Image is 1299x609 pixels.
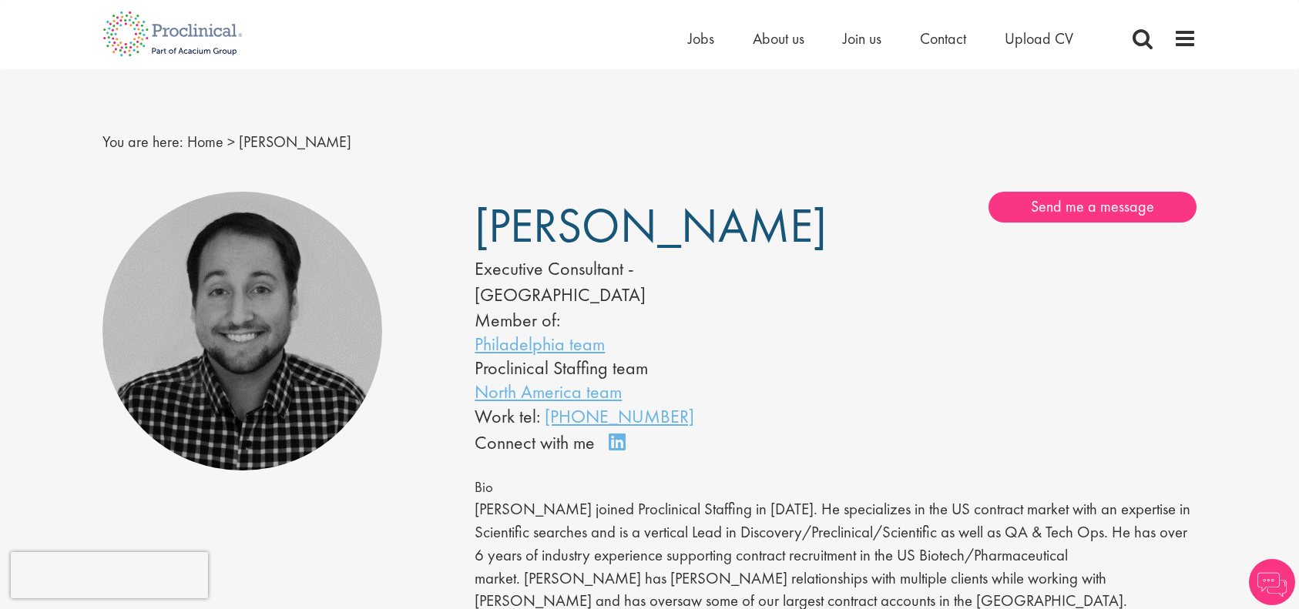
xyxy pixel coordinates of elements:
[545,404,694,428] a: [PHONE_NUMBER]
[11,552,208,598] iframe: reCAPTCHA
[475,404,540,428] span: Work tel:
[187,132,223,152] a: breadcrumb link
[102,132,183,152] span: You are here:
[227,132,235,152] span: >
[475,256,789,309] div: Executive Consultant - [GEOGRAPHIC_DATA]
[753,28,804,49] a: About us
[1005,28,1073,49] a: Upload CV
[688,28,714,49] a: Jobs
[102,192,382,471] img: Mike Raletz
[475,308,560,332] label: Member of:
[239,132,351,152] span: [PERSON_NAME]
[475,478,493,497] span: Bio
[475,195,827,256] span: [PERSON_NAME]
[475,332,605,356] a: Philadelphia team
[475,356,789,380] li: Proclinical Staffing team
[1249,559,1295,605] img: Chatbot
[920,28,966,49] a: Contact
[989,192,1197,223] a: Send me a message
[475,380,622,403] a: North America team
[843,28,881,49] a: Join us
